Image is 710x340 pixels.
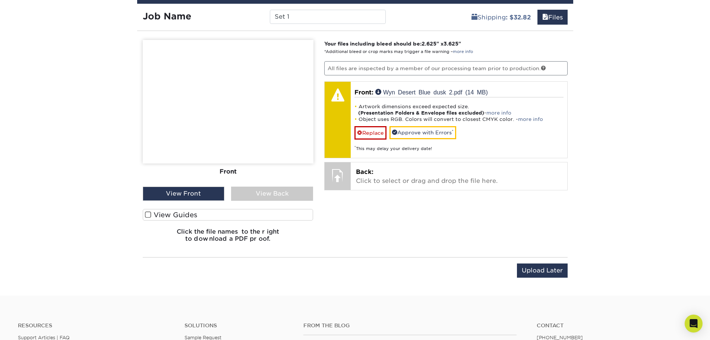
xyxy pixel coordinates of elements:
[231,187,313,201] div: View Back
[422,41,436,47] span: 2.625
[18,322,173,329] h4: Resources
[471,14,477,21] span: shipping
[270,10,386,24] input: Enter a job name
[143,11,191,22] strong: Job Name
[143,209,313,221] label: View Guides
[354,140,564,152] div: This may delay your delivery date!
[324,41,461,47] strong: Your files including bleed should be: " x "
[486,110,511,116] a: more info
[143,187,225,201] div: View Front
[354,103,564,116] li: Artwork dimensions exceed expected size. -
[517,263,568,278] input: Upload Later
[143,228,313,248] h6: Click the file names to the right to download a PDF proof.
[354,89,373,96] span: Front:
[444,41,458,47] span: 3.625
[143,163,313,180] div: Front
[542,14,548,21] span: files
[389,126,456,139] a: Approve with Errors*
[303,322,517,329] h4: From the Blog
[453,49,473,54] a: more info
[506,14,531,21] b: : $32.82
[518,116,543,122] a: more info
[354,116,564,122] li: Object uses RGB. Colors will convert to closest CMYK color. -
[375,89,488,95] a: Wyn Desert Blue dusk 2.pdf (14 MB)
[324,49,473,54] small: *Additional bleed or crop marks may trigger a file warning –
[356,168,373,175] span: Back:
[358,110,484,116] strong: (Presentation Folders & Envelope files excluded)
[537,322,692,329] a: Contact
[184,322,292,329] h4: Solutions
[324,61,568,75] p: All files are inspected by a member of our processing team prior to production.
[537,10,568,25] a: Files
[356,168,562,185] p: Click to select or drag and drop the file here.
[467,10,536,25] a: Shipping: $32.82
[354,126,386,139] a: Replace
[685,315,703,333] div: Open Intercom Messenger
